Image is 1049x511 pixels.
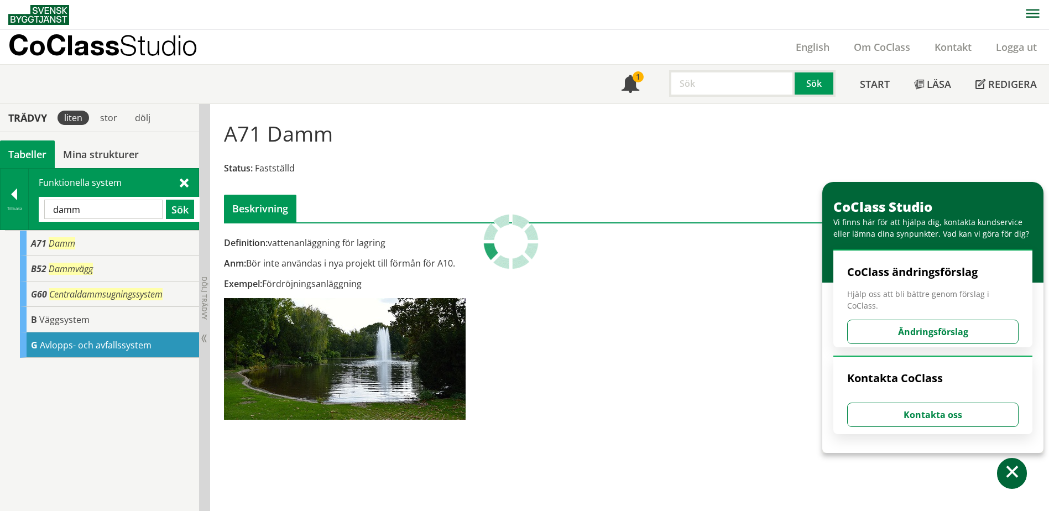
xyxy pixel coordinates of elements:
span: Centraldammsugningssystem [49,288,163,300]
div: Fördröjningsanläggning [224,278,671,290]
a: English [784,40,842,54]
div: Gå till informationssidan för CoClass Studio [20,332,199,358]
span: Notifikationer [622,76,639,94]
div: Gå till informationssidan för CoClass Studio [20,307,199,332]
span: A71 [31,237,46,249]
a: Kontakta oss [847,409,1019,421]
span: Definition: [224,237,268,249]
span: B52 [31,263,46,275]
span: G [31,339,38,351]
h1: A71 Damm [224,121,333,145]
a: CoClassStudio [8,30,221,64]
div: Gå till informationssidan för CoClass Studio [20,281,199,307]
a: Start [848,65,902,103]
span: Studio [119,29,197,61]
img: A71Damm.JPG [224,298,466,420]
h4: Kontakta CoClass [847,371,1019,385]
span: Dammvägg [49,263,93,275]
span: G60 [31,288,47,300]
span: CoClass Studio [833,197,932,216]
a: Om CoClass [842,40,922,54]
span: Dölj trädvy [200,277,209,320]
div: Funktionella system [29,169,199,230]
button: Sök [166,200,194,219]
a: 1 [609,65,651,103]
span: Fastställd [255,162,295,174]
div: dölj [128,111,157,125]
img: Svensk Byggtjänst [8,5,69,25]
div: Trädvy [2,112,53,124]
h4: CoClass ändringsförslag [847,265,1019,279]
div: liten [58,111,89,125]
div: Gå till informationssidan för CoClass Studio [20,256,199,281]
span: Redigera [988,77,1037,91]
span: Exempel: [224,278,262,290]
div: Bör inte användas i nya projekt till förmån för A10. [224,257,671,269]
div: 1 [633,71,644,82]
span: Stäng sök [180,176,189,188]
a: Kontakt [922,40,984,54]
div: stor [93,111,124,125]
span: Väggsystem [39,314,90,326]
span: Avlopps- och avfallssystem [40,339,152,351]
div: Tillbaka [1,204,28,213]
div: Gå till informationssidan för CoClass Studio [20,231,199,256]
span: Start [860,77,890,91]
div: Beskrivning [224,195,296,222]
a: Mina strukturer [55,140,147,168]
p: CoClass [8,39,197,51]
span: Anm: [224,257,246,269]
span: Hjälp oss att bli bättre genom förslag i CoClass. [847,288,1019,311]
input: Sök [44,200,163,219]
span: Damm [49,237,75,249]
button: Kontakta oss [847,403,1019,427]
a: Logga ut [984,40,1049,54]
button: Sök [795,70,836,97]
a: Läsa [902,65,963,103]
span: Läsa [927,77,951,91]
a: Redigera [963,65,1049,103]
img: Laddar [483,214,539,269]
span: Status: [224,162,253,174]
div: Vi finns här för att hjälpa dig, kontakta kundservice eller lämna dina synpunkter. Vad kan vi gör... [833,216,1038,239]
button: Ändringsförslag [847,320,1019,344]
input: Sök [669,70,795,97]
div: vattenanläggning för lagring [224,237,671,249]
span: B [31,314,37,326]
